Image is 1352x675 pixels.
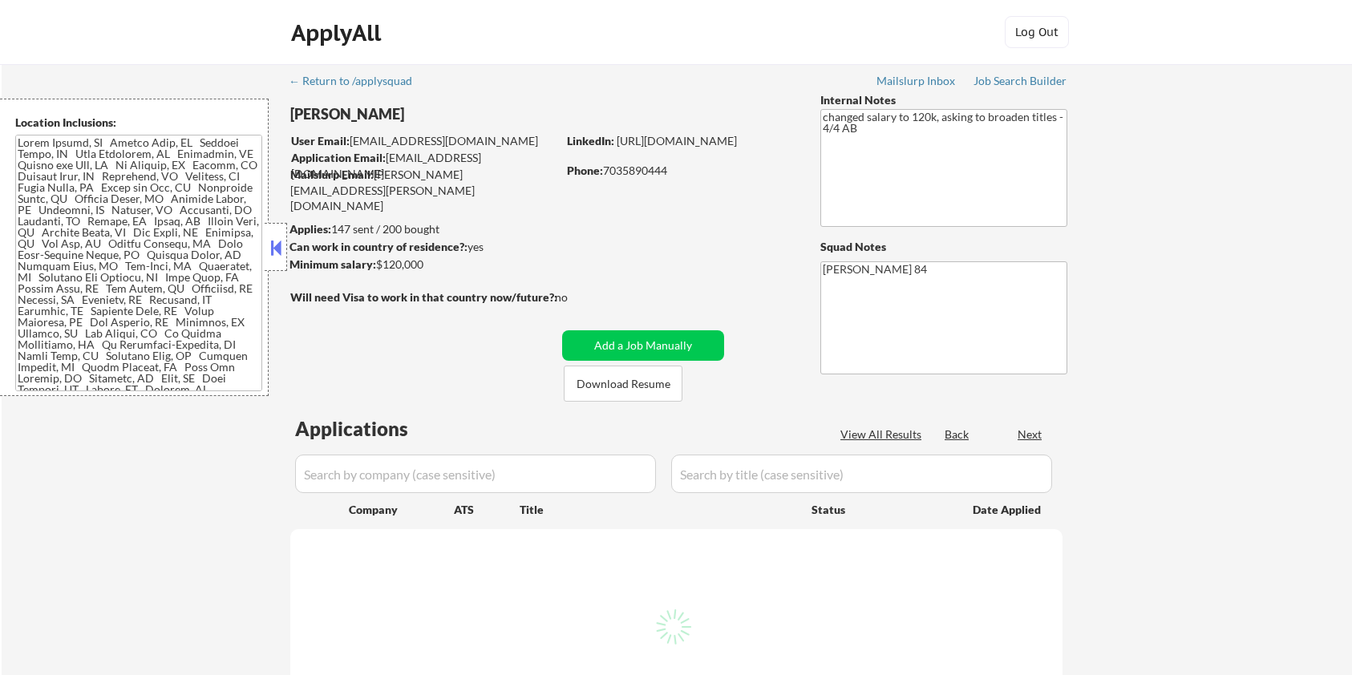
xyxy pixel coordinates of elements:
[291,150,557,181] div: [EMAIL_ADDRESS][DOMAIN_NAME]
[289,221,557,237] div: 147 sent / 200 bought
[617,134,737,148] a: [URL][DOMAIN_NAME]
[520,502,796,518] div: Title
[564,366,682,402] button: Download Resume
[974,75,1067,91] a: Job Search Builder
[973,502,1043,518] div: Date Applied
[562,330,724,361] button: Add a Job Manually
[289,75,427,87] div: ← Return to /applysquad
[1018,426,1043,443] div: Next
[291,151,386,164] strong: Application Email:
[945,426,970,443] div: Back
[295,455,656,493] input: Search by company (case sensitive)
[876,75,957,91] a: Mailslurp Inbox
[1005,16,1069,48] button: Log Out
[555,289,601,305] div: no
[454,502,520,518] div: ATS
[567,164,603,177] strong: Phone:
[289,257,557,273] div: $120,000
[15,115,262,131] div: Location Inclusions:
[289,222,331,236] strong: Applies:
[974,75,1067,87] div: Job Search Builder
[567,163,794,179] div: 7035890444
[349,502,454,518] div: Company
[671,455,1052,493] input: Search by title (case sensitive)
[820,92,1067,108] div: Internal Notes
[290,168,374,181] strong: Mailslurp Email:
[290,290,557,304] strong: Will need Visa to work in that country now/future?:
[290,104,620,124] div: [PERSON_NAME]
[876,75,957,87] div: Mailslurp Inbox
[820,239,1067,255] div: Squad Notes
[567,134,614,148] strong: LinkedIn:
[291,19,386,46] div: ApplyAll
[289,239,552,255] div: yes
[289,75,427,91] a: ← Return to /applysquad
[291,133,557,149] div: [EMAIL_ADDRESS][DOMAIN_NAME]
[295,419,454,439] div: Applications
[812,495,949,523] div: Status
[291,134,350,148] strong: User Email:
[290,167,557,214] div: [PERSON_NAME][EMAIL_ADDRESS][PERSON_NAME][DOMAIN_NAME]
[289,257,376,271] strong: Minimum salary:
[289,240,468,253] strong: Can work in country of residence?:
[840,426,926,443] div: View All Results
